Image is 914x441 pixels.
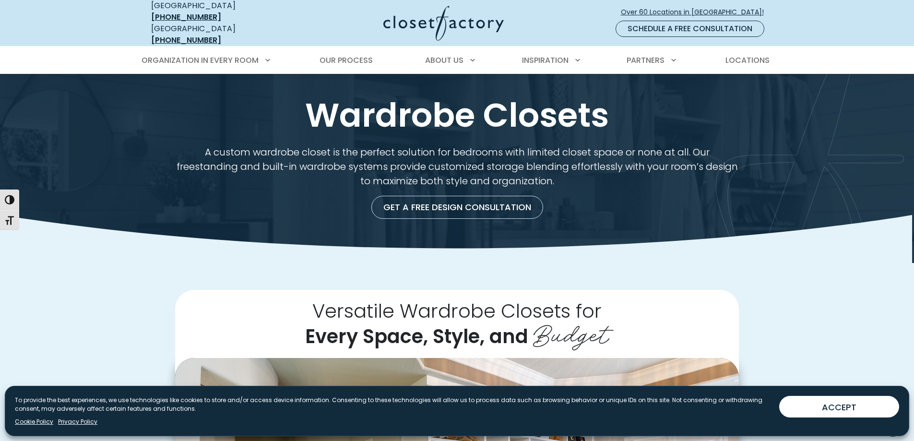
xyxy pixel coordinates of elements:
[312,298,602,324] span: Versatile Wardrobe Closets for
[142,55,259,66] span: Organization in Every Room
[15,417,53,426] a: Cookie Policy
[383,6,504,41] img: Closet Factory Logo
[620,4,772,21] a: Over 60 Locations in [GEOGRAPHIC_DATA]!
[135,47,780,74] nav: Primary Menu
[725,55,770,66] span: Locations
[15,396,772,413] p: To provide the best experiences, we use technologies like cookies to store and/or access device i...
[627,55,665,66] span: Partners
[151,23,290,46] div: [GEOGRAPHIC_DATA]
[58,417,97,426] a: Privacy Policy
[320,55,373,66] span: Our Process
[621,7,772,17] span: Over 60 Locations in [GEOGRAPHIC_DATA]!
[151,35,221,46] a: [PHONE_NUMBER]
[522,55,569,66] span: Inspiration
[616,21,764,37] a: Schedule a Free Consultation
[175,145,739,188] p: A custom wardrobe closet is the perfect solution for bedrooms with limited closet space or none a...
[779,396,899,417] button: ACCEPT
[305,323,528,350] span: Every Space, Style, and
[149,97,765,133] h1: Wardrobe Closets
[151,12,221,23] a: [PHONE_NUMBER]
[533,313,609,351] span: Budget
[371,196,543,219] a: Get a Free Design Consultation
[425,55,463,66] span: About Us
